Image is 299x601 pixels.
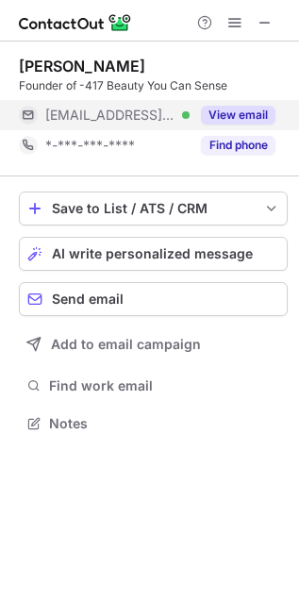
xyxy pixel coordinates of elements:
span: Add to email campaign [51,337,201,352]
button: AI write personalized message [19,237,288,271]
button: Notes [19,410,288,437]
button: Add to email campaign [19,327,288,361]
img: ContactOut v5.3.10 [19,11,132,34]
span: Send email [52,292,124,307]
span: Find work email [49,377,280,394]
span: [EMAIL_ADDRESS][DOMAIN_NAME] [45,107,175,124]
button: Send email [19,282,288,316]
div: [PERSON_NAME] [19,57,145,75]
button: Reveal Button [201,106,275,125]
button: save-profile-one-click [19,192,288,225]
button: Reveal Button [201,136,275,155]
span: Notes [49,415,280,432]
div: Founder of -417 Beauty You Can Sense [19,77,288,94]
span: AI write personalized message [52,246,253,261]
button: Find work email [19,373,288,399]
div: Save to List / ATS / CRM [52,201,255,216]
